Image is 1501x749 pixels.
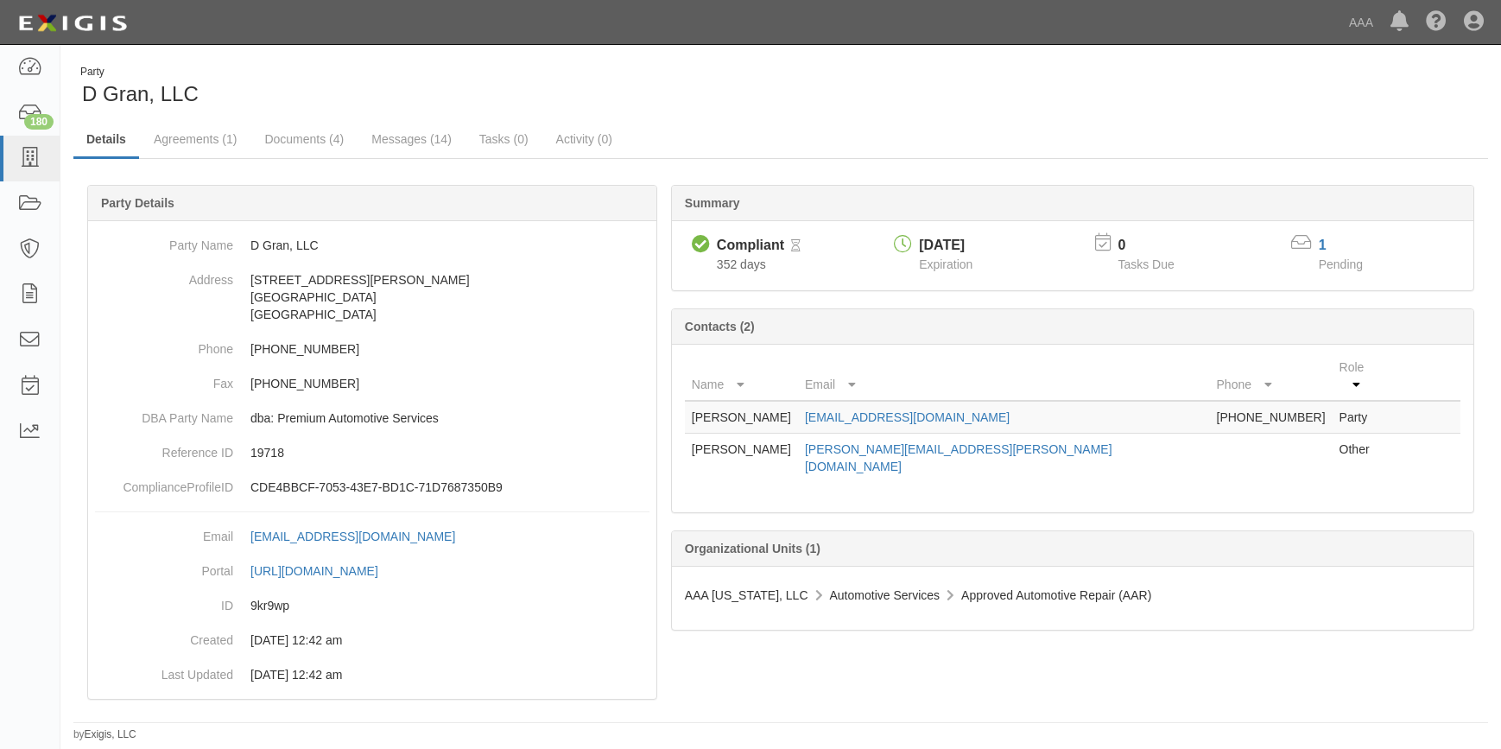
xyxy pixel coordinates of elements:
dd: D Gran, LLC [95,228,649,263]
dt: ComplianceProfileID [95,470,233,496]
th: Role [1333,352,1391,401]
div: [EMAIL_ADDRESS][DOMAIN_NAME] [250,528,455,545]
dd: [PHONE_NUMBER] [95,366,649,401]
div: [DATE] [919,236,972,256]
td: Other [1333,434,1391,483]
span: Expiration [919,257,972,271]
b: Organizational Units (1) [685,542,820,555]
i: Help Center - Complianz [1426,12,1447,33]
a: [URL][DOMAIN_NAME] [250,564,397,578]
p: dba: Premium Automotive Services [250,409,649,427]
i: Pending Review [791,240,801,252]
a: Activity (0) [543,122,625,156]
dt: ID [95,588,233,614]
span: AAA [US_STATE], LLC [685,588,808,602]
a: Details [73,122,139,159]
dt: Portal [95,554,233,580]
a: 1 [1319,238,1327,252]
a: Agreements (1) [141,122,250,156]
a: [EMAIL_ADDRESS][DOMAIN_NAME] [805,410,1010,424]
p: 0 [1118,236,1195,256]
span: D Gran, LLC [82,82,199,105]
span: Automotive Services [830,588,940,602]
dt: Email [95,519,233,545]
th: Phone [1210,352,1333,401]
dd: [PHONE_NUMBER] [95,332,649,366]
a: Tasks (0) [466,122,541,156]
b: Party Details [101,196,174,210]
td: [PERSON_NAME] [685,401,798,434]
dt: Created [95,623,233,649]
div: D Gran, LLC [73,65,768,109]
dt: Party Name [95,228,233,254]
a: Exigis, LLC [85,728,136,740]
div: Compliant [717,236,784,256]
a: [EMAIL_ADDRESS][DOMAIN_NAME] [250,530,474,543]
span: Since 10/21/2024 [717,257,766,271]
a: Documents (4) [251,122,357,156]
th: Name [685,352,798,401]
span: Pending [1319,257,1363,271]
dd: 9kr9wp [95,588,649,623]
div: 180 [24,114,54,130]
span: Approved Automotive Repair (AAR) [961,588,1151,602]
b: Summary [685,196,740,210]
a: AAA [1340,5,1382,40]
dt: Last Updated [95,657,233,683]
dt: Reference ID [95,435,233,461]
dd: [STREET_ADDRESS][PERSON_NAME] [GEOGRAPHIC_DATA] [GEOGRAPHIC_DATA] [95,263,649,332]
dt: Fax [95,366,233,392]
dd: 03/10/2023 12:42 am [95,657,649,692]
div: Party [80,65,199,79]
dt: Phone [95,332,233,358]
td: [PHONE_NUMBER] [1210,401,1333,434]
b: Contacts (2) [685,320,755,333]
dt: DBA Party Name [95,401,233,427]
span: Tasks Due [1118,257,1174,271]
a: [PERSON_NAME][EMAIL_ADDRESS][PERSON_NAME][DOMAIN_NAME] [805,442,1112,473]
p: CDE4BBCF-7053-43E7-BD1C-71D7687350B9 [250,479,649,496]
p: 19718 [250,444,649,461]
dd: 03/10/2023 12:42 am [95,623,649,657]
a: Messages (14) [358,122,465,156]
td: Party [1333,401,1391,434]
small: by [73,727,136,742]
img: logo-5460c22ac91f19d4615b14bd174203de0afe785f0fc80cf4dbbc73dc1793850b.png [13,8,132,39]
td: [PERSON_NAME] [685,434,798,483]
i: Compliant [692,236,710,254]
th: Email [798,352,1210,401]
dt: Address [95,263,233,289]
